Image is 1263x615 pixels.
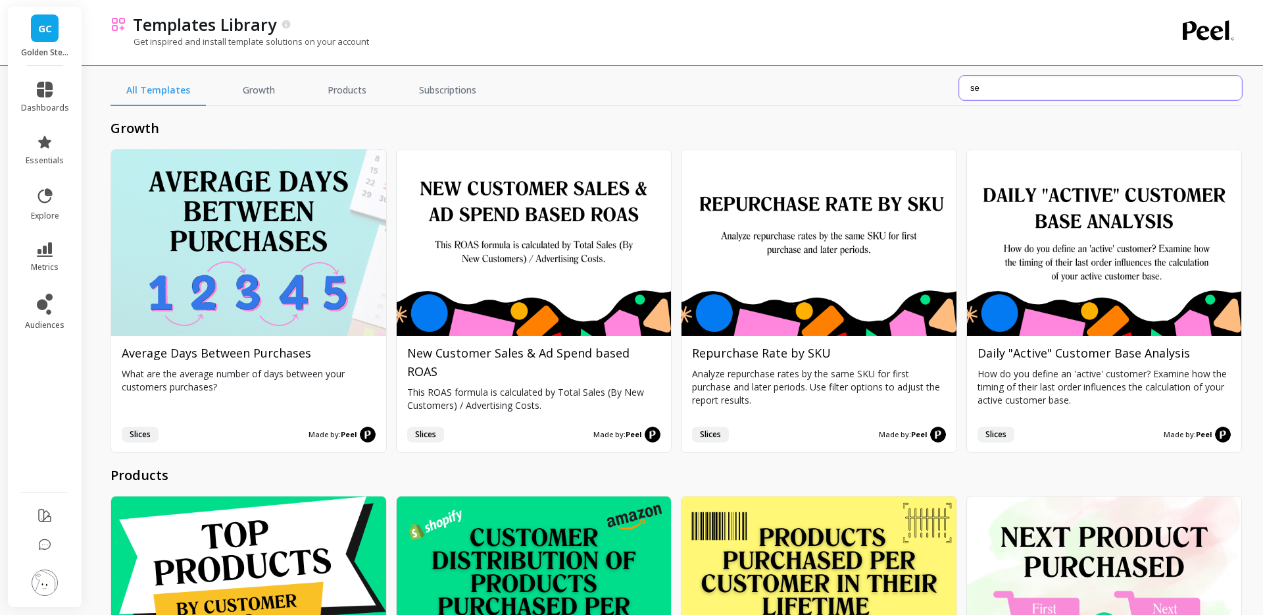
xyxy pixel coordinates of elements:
[32,570,58,596] img: profile picture
[26,155,64,166] span: essentials
[403,76,492,106] a: Subscriptions
[111,119,1242,138] h2: growth
[21,103,69,113] span: dashboards
[959,76,1242,100] input: Search for templates
[31,262,59,273] span: metrics
[227,76,291,106] a: Growth
[111,76,206,106] a: All Templates
[31,211,59,221] span: explore
[111,36,369,47] p: Get inspired and install template solutions on your account
[111,16,126,32] img: header icon
[111,76,492,106] nav: Tabs
[38,21,52,36] span: GC
[133,13,276,36] p: Templates Library
[312,76,382,106] a: Products
[111,466,1242,485] h2: products
[21,47,69,58] p: Golden Steer Steak Company
[25,320,64,331] span: audiences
